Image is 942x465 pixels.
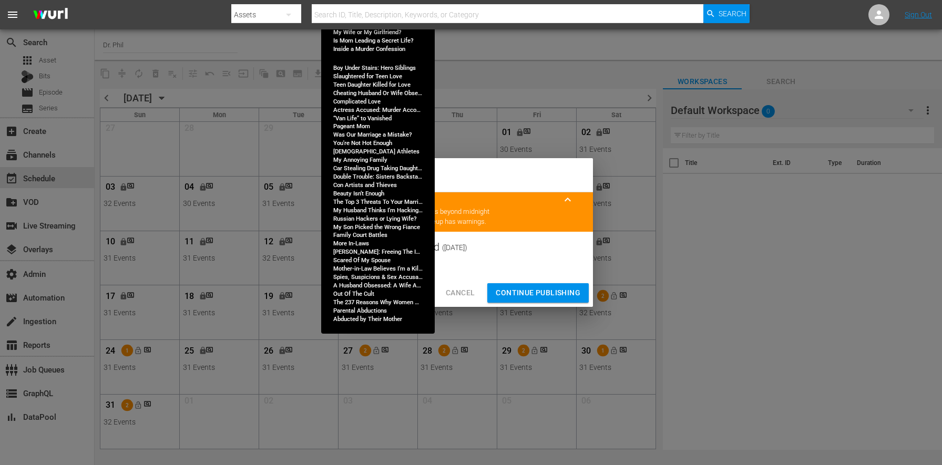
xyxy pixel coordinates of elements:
[362,167,580,183] h2: Publish Lineup
[383,207,580,217] li: Programming runs beyond midnight
[362,195,555,205] title: 2 Warnings
[437,283,483,303] button: Cancel
[442,240,467,255] span: ( [DATE] )
[487,283,589,303] button: Continue Publishing
[446,286,475,299] span: Cancel
[6,8,19,21] span: menu
[496,286,580,299] span: Continue Publishing
[555,187,580,212] button: keyboard_arrow_up
[905,11,932,19] a: Sign Out
[349,232,593,263] div: Lineup Valid
[25,3,76,27] img: ans4CAIJ8jUAAAAAAAAAAAAAAAAAAAAAAAAgQb4GAAAAAAAAAAAAAAAAAAAAAAAAJMjXAAAAAAAAAAAAAAAAAAAAAAAAgAT5G...
[719,4,746,23] span: Search
[561,193,574,206] span: keyboard_arrow_up
[383,217,580,227] li: 1 event in this lineup has warnings.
